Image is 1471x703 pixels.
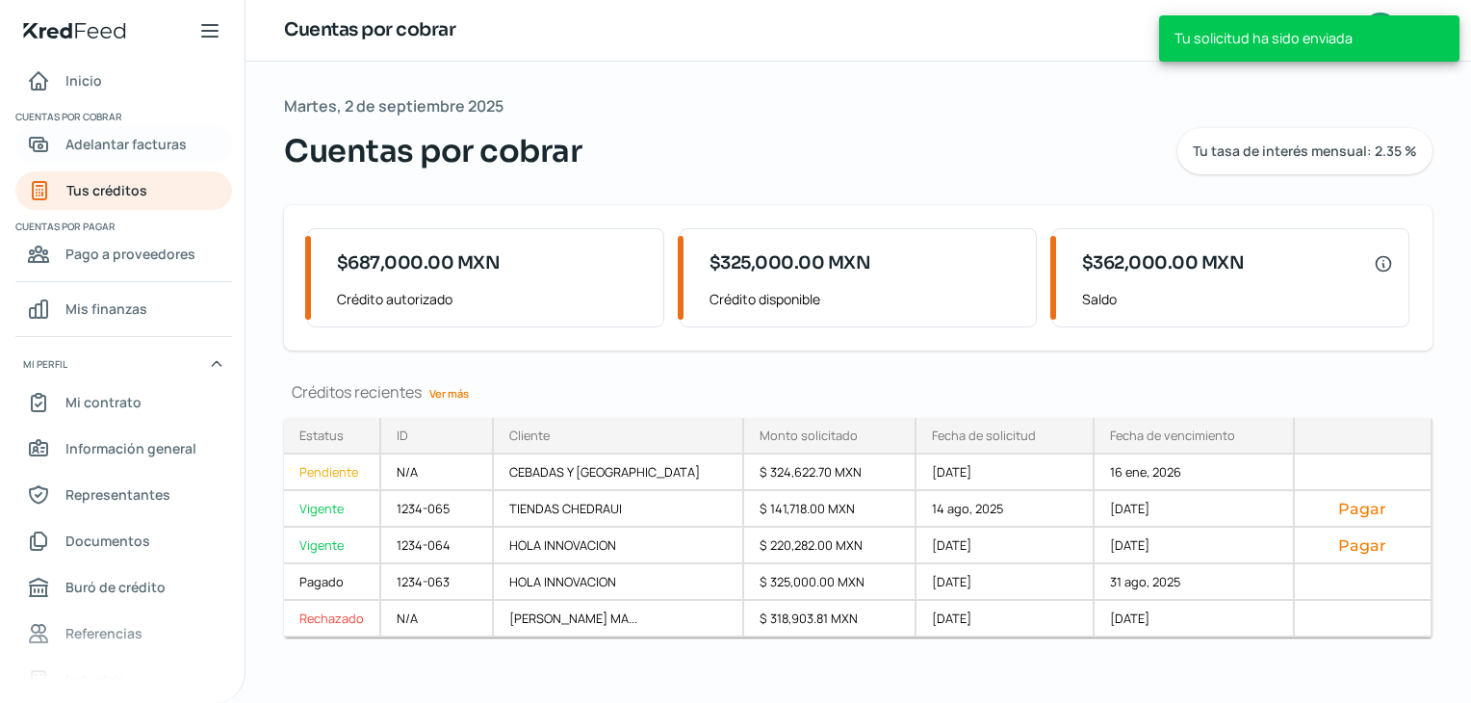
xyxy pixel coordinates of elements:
[1082,287,1393,311] span: Saldo
[494,601,743,638] div: [PERSON_NAME] MA...
[284,455,381,491] a: Pendiente
[15,235,232,273] a: Pago a proveedores
[65,297,147,321] span: Mis finanzas
[299,427,344,444] div: Estatus
[284,381,1432,403] div: Créditos recientes
[15,108,229,125] span: Cuentas por cobrar
[15,661,232,699] a: Industria
[744,601,916,638] div: $ 318,903.81 MXN
[23,355,67,373] span: Mi perfil
[381,528,494,564] div: 1234-064
[65,390,142,414] span: Mi contrato
[509,427,550,444] div: Cliente
[494,564,743,601] div: HOLA INNOVACION
[1095,491,1294,528] div: [DATE]
[744,528,916,564] div: $ 220,282.00 MXN
[494,491,743,528] div: TIENDAS CHEDRAUI
[916,564,1095,601] div: [DATE]
[65,436,196,460] span: Información general
[916,601,1095,638] div: [DATE]
[1110,427,1235,444] div: Fecha de vencimiento
[65,242,195,266] span: Pago a proveedores
[15,383,232,422] a: Mi contrato
[15,218,229,235] span: Cuentas por pagar
[284,92,503,120] span: Martes, 2 de septiembre 2025
[65,132,187,156] span: Adelantar facturas
[15,476,232,514] a: Representantes
[1082,250,1245,276] span: $362,000.00 MXN
[932,427,1036,444] div: Fecha de solicitud
[66,178,147,202] span: Tus créditos
[916,491,1095,528] div: 14 ago, 2025
[15,614,232,653] a: Referencias
[1095,601,1294,638] div: [DATE]
[381,455,494,491] div: N/A
[15,430,232,468] a: Información general
[760,427,858,444] div: Monto solicitado
[15,522,232,560] a: Documentos
[65,575,166,599] span: Buró de crédito
[65,667,125,691] span: Industria
[744,455,916,491] div: $ 324,622.70 MXN
[15,125,232,164] a: Adelantar facturas
[1095,564,1294,601] div: 31 ago, 2025
[65,621,142,645] span: Referencias
[744,491,916,528] div: $ 141,718.00 MXN
[15,62,232,100] a: Inicio
[1095,528,1294,564] div: [DATE]
[65,529,150,553] span: Documentos
[284,601,381,638] a: Rechazado
[1159,15,1459,62] div: Tu solicitud ha sido enviada
[1310,535,1415,555] button: Pagar
[916,455,1095,491] div: [DATE]
[710,287,1020,311] span: Crédito disponible
[65,482,170,507] span: Representantes
[381,601,494,638] div: N/A
[284,491,381,528] a: Vigente
[65,68,102,92] span: Inicio
[337,250,501,276] span: $687,000.00 MXN
[710,250,871,276] span: $325,000.00 MXN
[15,290,232,328] a: Mis finanzas
[284,16,455,44] h1: Cuentas por cobrar
[916,528,1095,564] div: [DATE]
[337,287,648,311] span: Crédito autorizado
[1310,499,1415,518] button: Pagar
[381,564,494,601] div: 1234-063
[284,128,581,174] span: Cuentas por cobrar
[494,528,743,564] div: HOLA INNOVACION
[744,564,916,601] div: $ 325,000.00 MXN
[284,528,381,564] a: Vigente
[422,378,477,408] a: Ver más
[15,171,232,210] a: Tus créditos
[1095,455,1294,491] div: 16 ene, 2026
[381,491,494,528] div: 1234-065
[397,427,408,444] div: ID
[284,564,381,601] a: Pagado
[15,568,232,607] a: Buró de crédito
[1193,144,1417,158] span: Tu tasa de interés mensual: 2.35 %
[494,455,743,491] div: CEBADAS Y [GEOGRAPHIC_DATA]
